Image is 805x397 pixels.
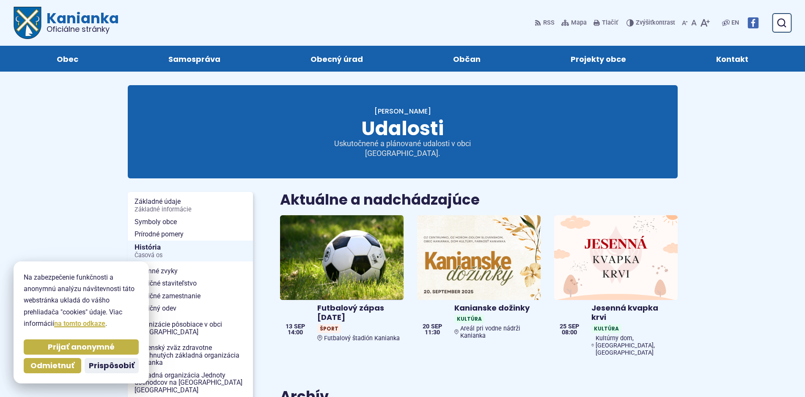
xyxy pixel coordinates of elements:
[280,215,404,345] a: Futbalový zápas [DATE] ŠportFutbalový štadión Kanianka 13 sep 14:00
[128,341,253,369] a: Slovenský zväz zdravotne postihnutých základná organizácia Kanianka
[24,358,81,373] button: Odmietnuť
[626,14,677,32] button: Zvýšiťkontrast
[128,290,253,303] a: Tradičné zamestnanie
[20,46,115,72] a: Obec
[89,361,135,371] span: Prispôsobiť
[54,319,105,328] a: na tomto odkaze
[128,228,253,241] a: Prírodné pomery
[571,46,626,72] span: Projekty obce
[128,216,253,228] a: Symboly obce
[14,7,41,39] img: Prejsť na domovskú stránku
[135,290,246,303] span: Tradičné zamestnanie
[128,318,253,338] a: Organizácie pôsobiace v obci [GEOGRAPHIC_DATA]
[128,265,253,278] a: Rodinné zvyky
[453,46,481,72] span: Občan
[361,115,444,142] span: Udalosti
[128,277,253,290] a: Tradičné staviteľstvo
[128,302,253,315] a: Tradičný odev
[592,14,620,32] button: Tlačiť
[454,314,484,323] span: Kultúra
[374,106,431,116] a: [PERSON_NAME]
[294,324,305,330] span: sep
[135,277,246,290] span: Tradičné staviteľstvo
[431,324,442,330] span: sep
[135,195,246,215] span: Základné údaje
[636,19,675,27] span: kontrast
[135,369,246,397] span: Základná organizácia Jednoty dôchodcov na [GEOGRAPHIC_DATA] [GEOGRAPHIC_DATA]
[135,216,246,228] span: Symboly obce
[135,302,246,315] span: Tradičný odev
[680,14,690,32] button: Zmenšiť veľkosť písma
[48,342,115,352] span: Prijať anonymné
[698,14,712,32] button: Zväčšiť veľkosť písma
[560,14,588,32] a: Mapa
[24,339,139,355] button: Prijať anonymné
[47,25,119,33] span: Oficiálne stránky
[591,324,621,333] span: Kultúra
[135,265,246,278] span: Rodinné zvyky
[679,46,785,72] a: Kontakt
[286,324,292,330] span: 13
[417,215,541,343] a: Kanianske dožinky KultúraAreál pri vodne nádrži Kanianka 20 sep 11:30
[731,18,739,28] span: EN
[41,11,119,33] span: Kanianka
[636,19,652,26] span: Zvýšiť
[690,14,698,32] button: Nastaviť pôvodnú veľkosť písma
[135,228,246,241] span: Prírodné pomery
[128,195,253,215] a: Základné údajeZákladné informácie
[301,139,504,158] p: Uskutočnené a plánované udalosti v obci [GEOGRAPHIC_DATA].
[14,7,119,39] a: Logo Kanianka, prejsť na domovskú stránku.
[596,335,674,356] span: Kultúrny dom, [GEOGRAPHIC_DATA], [GEOGRAPHIC_DATA]
[730,18,741,28] a: EN
[135,241,246,261] span: História
[286,330,305,336] span: 14:00
[85,358,139,373] button: Prispôsobiť
[128,241,253,261] a: HistóriaČasová os
[423,330,442,336] span: 11:30
[543,18,555,28] span: RSS
[132,46,257,72] a: Samospráva
[602,19,618,27] span: Tlačiť
[454,303,537,313] h4: Kanianske dožinky
[417,46,517,72] a: Občan
[280,192,678,208] h2: Aktuálne a nadchádzajúce
[716,46,748,72] span: Kontakt
[135,341,246,369] span: Slovenský zväz zdravotne postihnutých základná organizácia Kanianka
[30,361,74,371] span: Odmietnuť
[534,46,662,72] a: Projekty obce
[460,325,537,339] span: Areál pri vodne nádrži Kanianka
[571,18,587,28] span: Mapa
[135,206,246,213] span: Základné informácie
[317,303,400,322] h4: Futbalový zápas [DATE]
[554,215,678,360] a: Jesenná kvapka krvi KultúraKultúrny dom, [GEOGRAPHIC_DATA], [GEOGRAPHIC_DATA] 25 sep 08:00
[317,324,341,333] span: Šport
[591,303,674,322] h4: Jesenná kvapka krvi
[310,46,363,72] span: Obecný úrad
[747,17,758,28] img: Prejsť na Facebook stránku
[560,330,579,336] span: 08:00
[135,318,246,338] span: Organizácie pôsobiace v obci [GEOGRAPHIC_DATA]
[168,46,220,72] span: Samospráva
[135,252,246,259] span: Časová os
[423,324,429,330] span: 20
[568,324,579,330] span: sep
[560,324,566,330] span: 25
[24,272,139,329] p: Na zabezpečenie funkčnosti a anonymnú analýzu návštevnosti táto webstránka ukladá do vášho prehli...
[57,46,78,72] span: Obec
[535,14,556,32] a: RSS
[324,335,400,342] span: Futbalový štadión Kanianka
[274,46,400,72] a: Obecný úrad
[128,369,253,397] a: Základná organizácia Jednoty dôchodcov na [GEOGRAPHIC_DATA] [GEOGRAPHIC_DATA]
